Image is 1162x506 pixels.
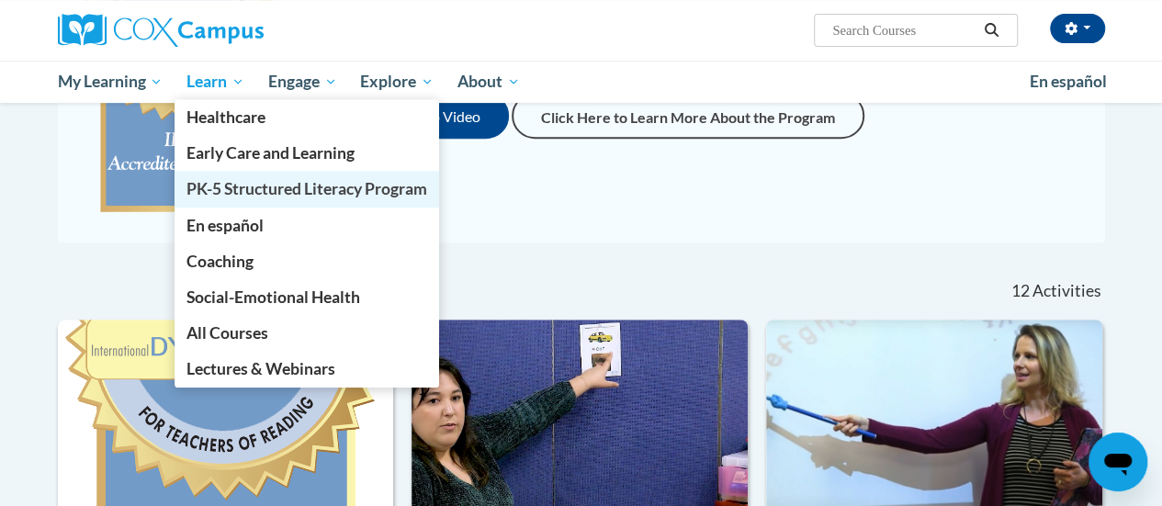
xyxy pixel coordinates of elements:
span: En español [186,216,264,235]
span: En español [1030,72,1107,91]
span: Healthcare [186,107,265,127]
input: Search Courses [830,19,977,41]
a: Cox Campus [58,14,389,47]
span: Learn [186,71,244,93]
a: Lectures & Webinars [175,351,439,387]
a: About [446,61,532,103]
button: Search [977,19,1005,41]
a: Healthcare [175,99,439,135]
a: All Courses [175,315,439,351]
span: Social-Emotional Health [186,287,360,307]
button: Account Settings [1050,14,1105,43]
a: PK-5 Structured Literacy Program [175,171,439,207]
span: 12 [1010,281,1029,301]
span: Lectures & Webinars [186,359,335,378]
span: Engage [268,71,337,93]
a: My Learning [46,61,175,103]
div: Main menu [44,61,1119,103]
a: Explore [348,61,446,103]
a: En español [175,208,439,243]
span: Coaching [186,252,254,271]
span: Early Care and Learning [186,143,355,163]
a: Engage [256,61,349,103]
a: Click Here to Learn More About the Program [512,93,864,139]
a: En español [1018,62,1119,101]
span: About [457,71,520,93]
iframe: Button to launch messaging window [1089,433,1147,491]
span: My Learning [57,71,163,93]
span: PK-5 Structured Literacy Program [186,179,427,198]
a: Learn [175,61,256,103]
img: Cox Campus [58,14,264,47]
a: Early Care and Learning [175,135,439,171]
a: Social-Emotional Health [175,279,439,315]
span: All Courses [186,323,268,343]
span: Explore [360,71,434,93]
a: Coaching [175,243,439,279]
span: Activities [1032,281,1101,301]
